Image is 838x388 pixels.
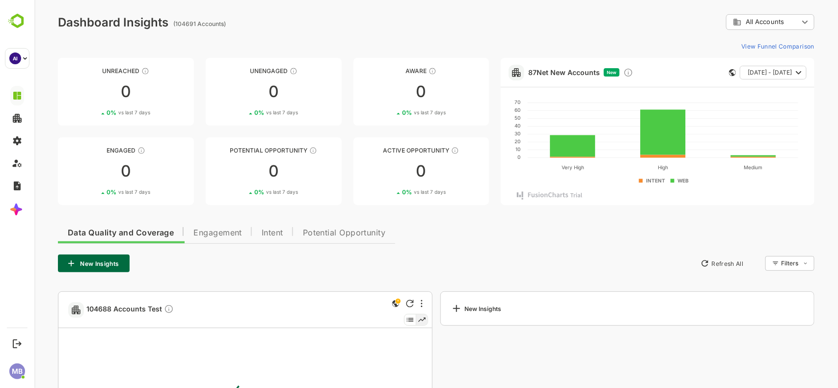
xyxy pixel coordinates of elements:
div: Dashboard Insights [24,15,134,29]
a: UnreachedThese accounts have not been engaged with for a defined time period00%vs last 7 days [24,58,160,126]
div: 0 % [220,188,264,196]
span: [DATE] - [DATE] [713,66,757,79]
div: 0 % [72,109,116,116]
div: Discover new ICP-fit accounts showing engagement — via intent surges, anonymous website visits, L... [589,68,599,78]
div: Description not present [130,304,139,315]
button: Logout [10,337,24,350]
text: 30 [480,130,486,136]
img: BambooboxLogoMark.f1c84d78b4c51b1a7b5f700c9845e183.svg [5,12,30,30]
div: These accounts have not been engaged with for a defined time period [107,67,115,75]
div: 0 [319,84,455,100]
span: New [572,70,582,75]
div: This card does not support filter and segments [695,69,702,76]
div: These accounts have just entered the buying cycle and need further nurturing [394,67,402,75]
text: 20 [480,138,486,144]
div: Aware [319,67,455,75]
div: 0 % [220,109,264,116]
div: 0 [24,84,160,100]
button: [DATE] - [DATE] [705,66,772,79]
button: View Funnel Comparison [703,38,780,54]
div: AI [9,52,21,64]
span: vs last 7 days [379,188,411,196]
span: vs last 7 days [84,109,116,116]
span: vs last 7 days [379,109,411,116]
div: These accounts are warm, further nurturing would qualify them to MQAs [103,147,111,155]
div: Potential Opportunity [171,147,307,154]
a: 104688 Accounts TestDescription not present [52,304,143,315]
a: AwareThese accounts have just entered the buying cycle and need further nurturing00%vs last 7 days [319,58,455,126]
span: Engagement [159,229,208,237]
div: Filters [747,259,764,267]
span: Data Quality and Coverage [33,229,139,237]
div: Refresh [372,300,379,308]
div: These accounts are MQAs and can be passed on to Inside Sales [275,147,283,155]
text: 60 [480,107,486,113]
a: 87Net New Accounts [494,68,566,77]
div: 0 [319,163,455,179]
div: 0 % [368,188,411,196]
span: vs last 7 days [232,109,264,116]
div: Unengaged [171,67,307,75]
text: 0 [483,154,486,160]
button: New Insights [24,255,95,272]
div: Active Opportunity [319,147,455,154]
span: vs last 7 days [232,188,264,196]
div: 0 % [72,188,116,196]
div: These accounts have open opportunities which might be at any of the Sales Stages [417,147,425,155]
span: Potential Opportunity [269,229,351,237]
div: MB [9,363,25,379]
text: Medium [710,164,729,170]
a: UnengagedThese accounts have not shown enough engagement and need nurturing00%vs last 7 days [171,58,307,126]
div: All Accounts [692,13,780,32]
button: Refresh All [662,256,713,271]
a: Active OpportunityThese accounts have open opportunities which might be at any of the Sales Stage... [319,137,455,205]
div: New Insights [416,303,467,314]
span: vs last 7 days [84,188,116,196]
text: 40 [480,123,486,129]
div: 0 [171,84,307,100]
div: This is a global insight. Segment selection is not applicable for this view [355,298,367,311]
text: High [623,164,634,171]
text: 10 [481,146,486,152]
span: 104688 Accounts Test [52,304,139,315]
div: More [386,300,388,308]
text: 50 [480,115,486,121]
div: Filters [746,255,780,272]
a: Potential OpportunityThese accounts are MQAs and can be passed on to Inside Sales00%vs last 7 days [171,137,307,205]
a: EngagedThese accounts are warm, further nurturing would qualify them to MQAs00%vs last 7 days [24,137,160,205]
a: New Insights [406,291,781,326]
div: 0 % [368,109,411,116]
div: 0 [171,163,307,179]
div: All Accounts [699,18,764,26]
text: 70 [480,99,486,105]
text: WEB [644,178,655,183]
div: 0 [24,163,160,179]
span: All Accounts [711,18,750,26]
ag: (104691 Accounts) [139,20,194,27]
div: Engaged [24,147,160,154]
div: These accounts have not shown enough engagement and need nurturing [255,67,263,75]
text: Very High [527,164,550,171]
div: Unreached [24,67,160,75]
span: Intent [227,229,249,237]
